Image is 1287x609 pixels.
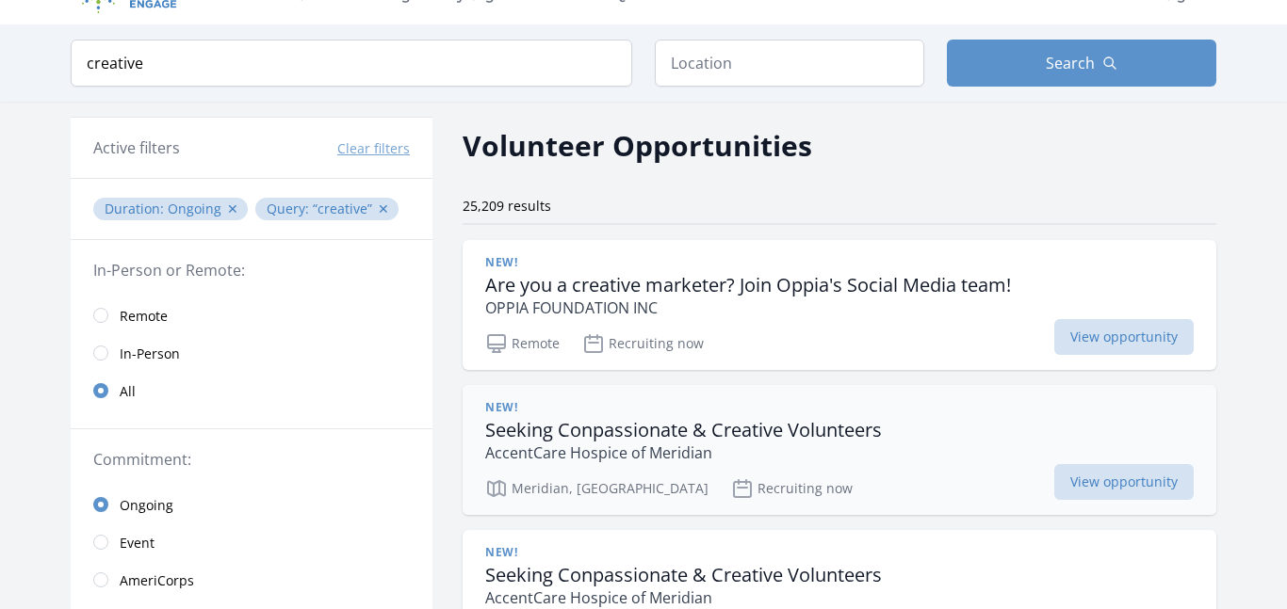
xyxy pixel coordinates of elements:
[485,441,882,464] p: AccentCare Hospice of Meridian
[105,200,168,217] span: Duration :
[485,274,1011,296] h3: Are you a creative marketer? Join Oppia's Social Media team!
[120,571,194,590] span: AmeriCorps
[227,200,238,218] button: ✕
[485,255,517,270] span: New!
[120,496,173,515] span: Ongoing
[71,523,432,561] a: Event
[485,477,709,500] p: Meridian, [GEOGRAPHIC_DATA]
[71,561,432,599] a: AmeriCorps
[120,382,136,401] span: All
[485,296,1011,319] p: OPPIA FOUNDATION INC
[120,345,180,363] span: In-Person
[267,200,313,217] span: Query :
[463,124,812,167] h2: Volunteer Opportunities
[71,486,432,523] a: Ongoing
[947,40,1216,87] button: Search
[168,200,221,217] span: Ongoing
[463,385,1216,515] a: New! Seeking Conpassionate & Creative Volunteers AccentCare Hospice of Meridian Meridian, [GEOGRA...
[1054,319,1194,355] span: View opportunity
[1046,52,1095,74] span: Search
[337,139,410,158] button: Clear filters
[71,40,632,87] input: Keyword
[485,400,517,415] span: New!
[463,240,1216,370] a: New! Are you a creative marketer? Join Oppia's Social Media team! OPPIA FOUNDATION INC Remote Rec...
[1054,464,1194,500] span: View opportunity
[313,200,372,217] q: creative
[463,197,551,215] span: 25,209 results
[485,419,882,441] h3: Seeking Conpassionate & Creative Volunteers
[378,200,389,218] button: ✕
[120,307,168,326] span: Remote
[71,296,432,334] a: Remote
[93,259,410,281] legend: In-Person or Remote:
[485,545,517,560] span: New!
[485,564,882,586] h3: Seeking Conpassionate & Creative Volunteers
[71,372,432,409] a: All
[485,586,882,609] p: AccentCare Hospice of Meridian
[120,534,155,553] span: Event
[582,332,704,355] p: Recruiting now
[485,332,560,355] p: Remote
[93,448,410,471] legend: Commitment:
[655,40,924,87] input: Location
[93,136,180,159] h3: Active filters
[731,477,853,500] p: Recruiting now
[71,334,432,372] a: In-Person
